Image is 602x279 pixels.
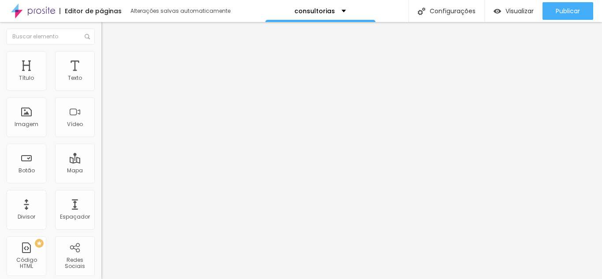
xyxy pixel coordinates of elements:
font: Imagem [15,120,38,128]
font: Redes Sociais [65,256,85,270]
font: consultorias [294,7,335,15]
img: view-1.svg [494,7,501,15]
button: Visualizar [485,2,543,20]
font: Espaçador [60,213,90,220]
font: Botão [19,167,35,174]
img: Ícone [85,34,90,39]
font: Vídeo [67,120,83,128]
font: Visualizar [505,7,534,15]
button: Publicar [543,2,593,20]
img: Ícone [418,7,425,15]
iframe: Editor [101,22,602,279]
font: Divisor [18,213,35,220]
font: Texto [68,74,82,82]
font: Editor de páginas [65,7,122,15]
font: Configurações [430,7,476,15]
input: Buscar elemento [7,29,95,45]
font: Publicar [556,7,580,15]
font: Código HTML [16,256,37,270]
font: Título [19,74,34,82]
font: Mapa [67,167,83,174]
font: Alterações salvas automaticamente [130,7,230,15]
